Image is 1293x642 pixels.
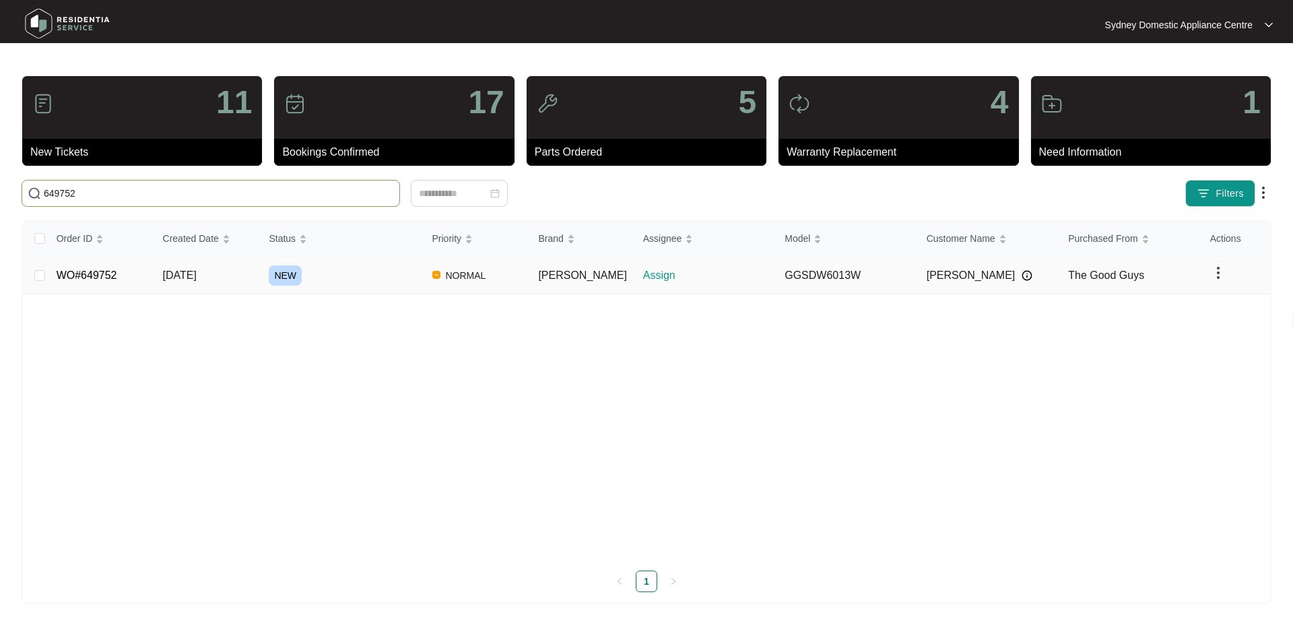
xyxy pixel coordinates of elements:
[1255,185,1271,201] img: dropdown arrow
[258,221,421,257] th: Status
[1068,269,1144,281] span: The Good Guys
[57,231,93,246] span: Order ID
[616,577,624,585] span: left
[1242,86,1261,119] p: 1
[1041,93,1063,115] img: icon
[609,571,630,592] button: left
[927,231,995,246] span: Customer Name
[440,267,492,284] span: NORMAL
[538,231,563,246] span: Brand
[269,265,302,286] span: NEW
[432,271,440,279] img: Vercel Logo
[1210,265,1226,281] img: dropdown arrow
[535,144,766,160] p: Parts Ordered
[1216,187,1244,201] span: Filters
[163,269,197,281] span: [DATE]
[57,269,117,281] a: WO#649752
[774,221,916,257] th: Model
[1199,221,1270,257] th: Actions
[284,93,306,115] img: icon
[1022,270,1032,281] img: Info icon
[28,187,41,200] img: search-icon
[152,221,259,257] th: Created Date
[643,267,774,284] p: Assign
[32,93,54,115] img: icon
[916,221,1058,257] th: Customer Name
[44,186,394,201] input: Search by Order Id, Assignee Name, Customer Name, Brand and Model
[609,571,630,592] li: Previous Page
[468,86,504,119] p: 17
[991,86,1009,119] p: 4
[432,231,462,246] span: Priority
[789,93,810,115] img: icon
[537,93,558,115] img: icon
[1068,231,1137,246] span: Purchased From
[20,3,114,44] img: residentia service logo
[643,231,682,246] span: Assignee
[636,571,657,591] a: 1
[46,221,152,257] th: Order ID
[636,571,657,592] li: 1
[1057,221,1199,257] th: Purchased From
[538,269,627,281] span: [PERSON_NAME]
[30,144,262,160] p: New Tickets
[269,231,296,246] span: Status
[163,231,219,246] span: Created Date
[282,144,514,160] p: Bookings Confirmed
[1105,18,1253,32] p: Sydney Domestic Appliance Centre
[1265,22,1273,28] img: dropdown arrow
[785,231,810,246] span: Model
[216,86,252,119] p: 11
[527,221,632,257] th: Brand
[422,221,528,257] th: Priority
[663,571,684,592] li: Next Page
[1185,180,1255,207] button: filter iconFilters
[1197,187,1210,200] img: filter icon
[1039,144,1271,160] p: Need Information
[738,86,756,119] p: 5
[774,257,916,294] td: GGSDW6013W
[632,221,774,257] th: Assignee
[787,144,1018,160] p: Warranty Replacement
[927,267,1016,284] span: [PERSON_NAME]
[663,571,684,592] button: right
[669,577,677,585] span: right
